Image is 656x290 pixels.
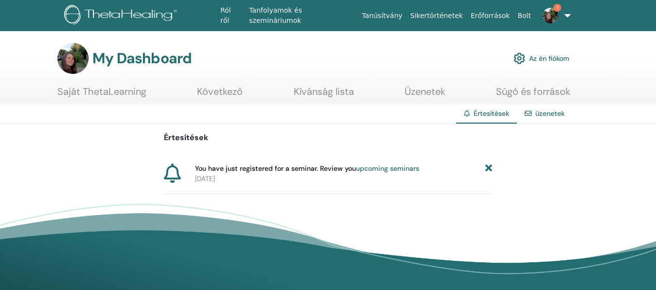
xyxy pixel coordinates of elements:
a: Bolt [514,7,535,25]
h3: My Dashboard [92,50,192,67]
a: Kívánság lista [294,86,354,105]
span: You have just registered for a seminar. Review you [195,163,419,174]
a: Sikertörténetek [407,7,467,25]
a: Súgó és források [496,86,570,105]
a: üzenetek [535,109,565,118]
img: default.jpg [57,43,89,74]
span: Értesítések [474,109,509,118]
a: Erőforrások [467,7,514,25]
p: [DATE] [195,174,492,184]
p: Értesítések [164,132,492,144]
a: Tanfolyamok és szemináriumok [245,1,358,30]
a: Tanúsítvány [358,7,406,25]
img: default.jpg [543,8,558,23]
a: Következő [197,86,243,105]
img: logo.png [64,5,180,27]
a: Az én fiókom [514,48,569,69]
img: cog.svg [514,50,525,67]
span: 1 [553,4,561,12]
a: Üzenetek [405,86,445,105]
a: Saját ThetaLearning [57,86,146,105]
a: upcoming seminars [356,164,419,173]
a: Ról ről [216,1,245,30]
